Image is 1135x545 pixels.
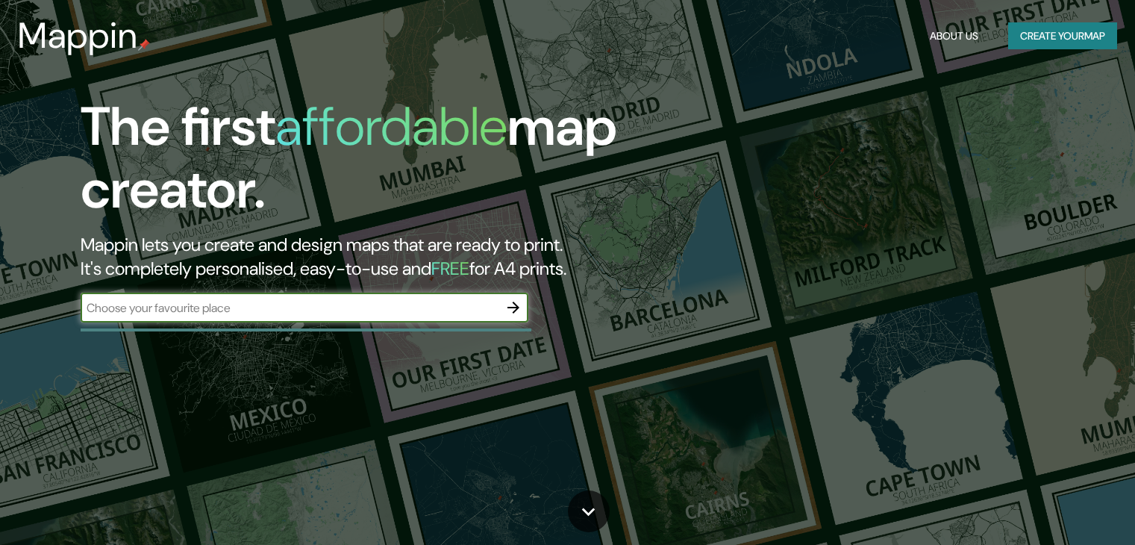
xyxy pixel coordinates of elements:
h3: Mappin [18,15,138,57]
h2: Mappin lets you create and design maps that are ready to print. It's completely personalised, eas... [81,233,648,281]
iframe: Help widget launcher [1002,487,1119,529]
button: Create yourmap [1008,22,1117,50]
h1: The first map creator. [81,96,648,233]
h1: affordable [275,92,507,161]
h5: FREE [431,257,469,280]
input: Choose your favourite place [81,299,498,317]
button: About Us [924,22,984,50]
img: mappin-pin [138,39,150,51]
